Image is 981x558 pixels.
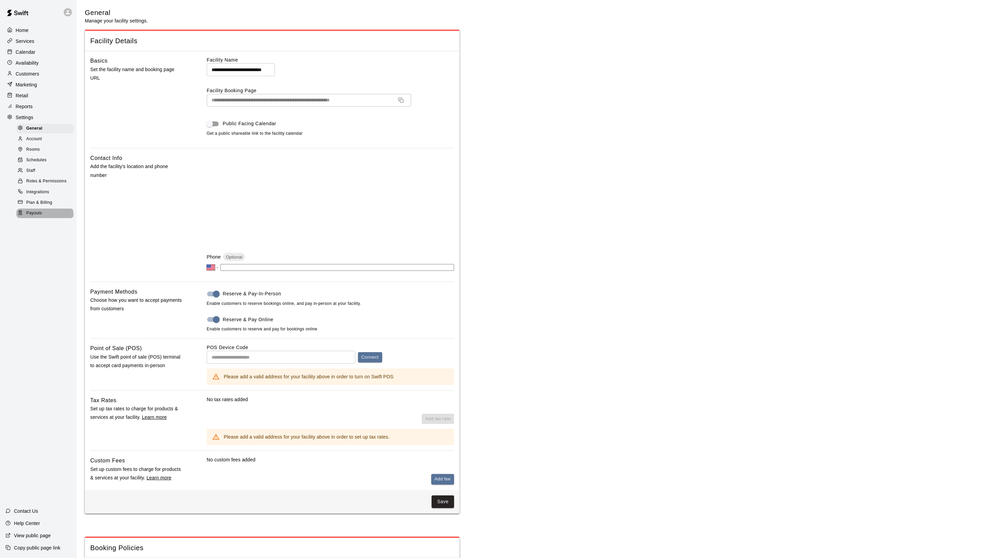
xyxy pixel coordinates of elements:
[5,112,71,122] a: Settings
[16,177,74,186] div: Roles & Permissions
[90,288,138,296] h6: Payment Methods
[90,65,185,82] p: Set the facility name and booking page URL
[5,80,71,90] a: Marketing
[14,508,38,514] p: Contact Us
[16,38,34,45] p: Services
[26,157,47,164] span: Schedules
[85,17,148,24] p: Manage your facility settings.
[26,167,35,174] span: Staff
[26,189,49,196] span: Integrations
[223,255,245,260] span: Optional
[223,290,281,297] span: Reserve & Pay-In-Person
[16,145,74,154] div: Rooms
[16,155,74,165] div: Schedules
[16,134,77,144] a: Account
[207,300,454,307] span: Enable customers to reserve bookings online, and pay in-person at your facility.
[207,56,454,63] label: Facility Name
[395,95,406,105] button: Copy URL
[90,154,122,163] h6: Contact Info
[16,49,35,55] p: Calendar
[207,456,454,463] p: No custom fees added
[16,208,77,218] a: Payouts
[26,199,52,206] span: Plan & Billing
[224,431,390,443] div: Please add a valid address for your facility above in order to set up tax rates.
[5,25,71,35] a: Home
[207,130,303,137] span: Get a public shareable link to the facility calendar
[90,396,116,405] h6: Tax Rates
[90,162,185,179] p: Add the facility's location and phone number
[146,475,171,480] a: Learn more
[14,520,40,527] p: Help Center
[223,120,276,127] span: Public Facing Calendar
[5,69,71,79] a: Customers
[16,197,77,208] a: Plan & Billing
[5,101,71,112] a: Reports
[16,209,74,218] div: Payouts
[5,36,71,46] a: Services
[432,495,454,508] button: Save
[90,36,454,46] span: Facility Details
[16,166,77,176] a: Staff
[223,316,274,323] span: Reserve & Pay Online
[207,345,248,350] label: POS Device Code
[16,187,74,197] div: Integrations
[26,178,66,185] span: Roles & Permissions
[16,114,33,121] p: Settings
[26,136,42,143] span: Account
[14,532,51,539] p: View public page
[207,253,221,260] p: Phone
[26,125,43,132] span: General
[142,414,167,420] a: Learn more
[16,176,77,187] a: Roles & Permissions
[16,145,77,155] a: Rooms
[16,155,77,166] a: Schedules
[85,8,148,17] h5: General
[90,465,185,482] p: Set up custom fees to charge for products & services at your facility.
[16,92,28,99] p: Retail
[16,81,37,88] p: Marketing
[26,146,40,153] span: Rooms
[207,87,454,94] label: Facility Booking Page
[207,396,454,403] p: No tax rates added
[16,123,77,134] a: General
[224,371,393,383] div: Please add a valid address for your facility above in order to turn on Swift POS
[16,166,74,176] div: Staff
[14,544,60,551] p: Copy public page link
[90,543,454,553] span: Booking Policies
[90,405,185,422] p: Set up tax rates to charge for products & services at your facility.
[5,58,71,68] a: Availability
[16,27,29,34] p: Home
[5,91,71,101] a: Retail
[205,152,455,244] iframe: Secure address input frame
[431,474,454,485] button: Add fee
[26,210,42,217] span: Payouts
[207,327,317,331] span: Enable customers to reserve and pay for bookings online
[90,56,108,65] h6: Basics
[5,47,71,57] a: Calendar
[16,187,77,197] a: Integrations
[90,344,142,353] h6: Point of Sale (POS)
[16,198,74,208] div: Plan & Billing
[16,60,39,66] p: Availability
[90,296,185,313] p: Choose how you want to accept payments from customers
[16,124,74,133] div: General
[90,353,185,370] p: Use the Swift point of sale (POS) terminal to accept card payments in-person
[16,103,33,110] p: Reports
[90,456,125,465] h6: Custom Fees
[16,70,39,77] p: Customers
[358,352,382,363] button: Connect
[16,134,74,144] div: Account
